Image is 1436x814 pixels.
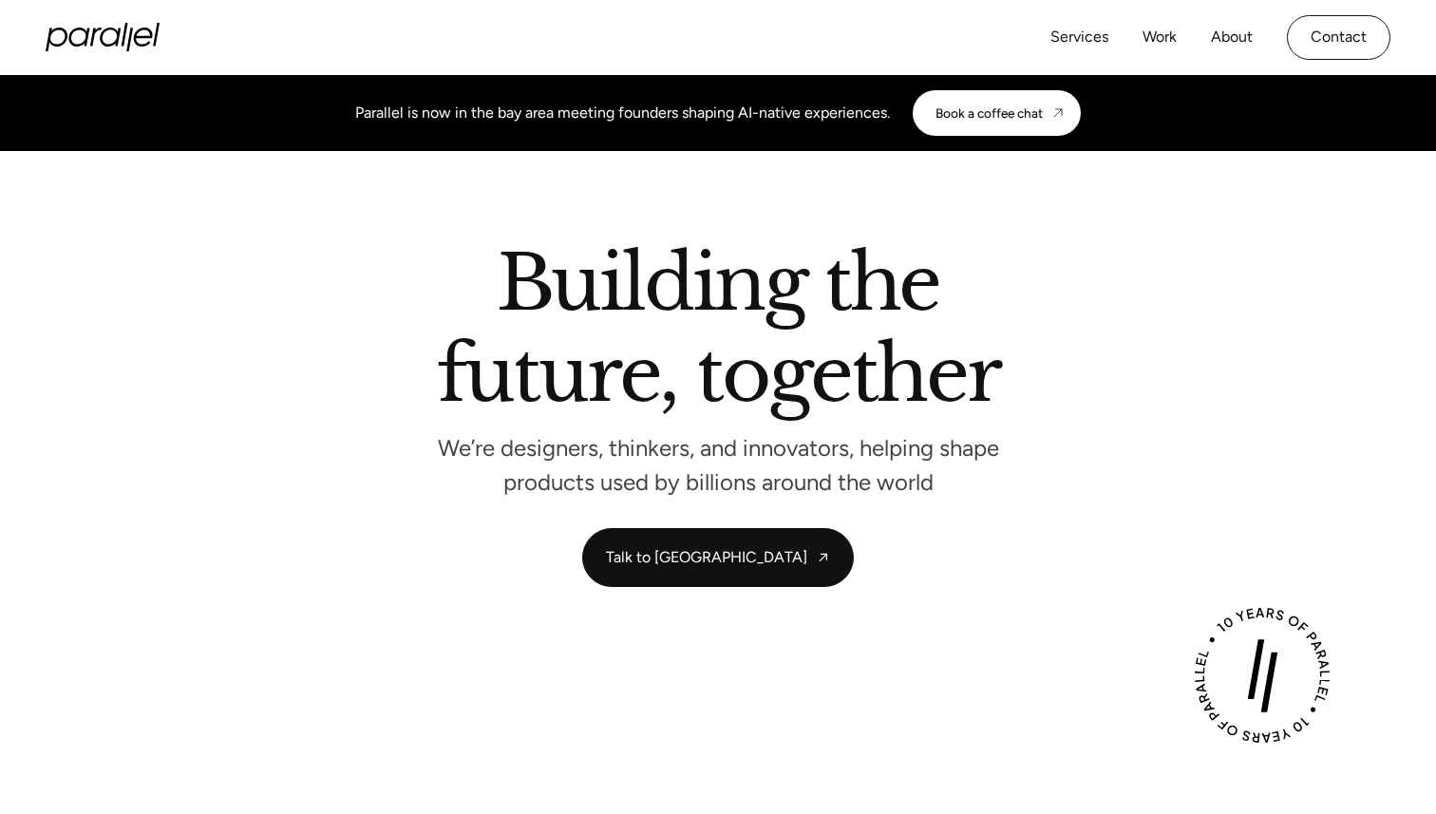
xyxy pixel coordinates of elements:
[437,246,1000,420] h2: Building the future, together
[1287,15,1390,60] a: Contact
[1050,24,1108,51] a: Services
[1211,24,1253,51] a: About
[1050,105,1066,121] img: CTA arrow image
[1143,24,1177,51] a: Work
[913,90,1081,136] a: Book a coffee chat
[433,440,1003,490] p: We’re designers, thinkers, and innovators, helping shape products used by billions around the world
[935,105,1043,121] div: Book a coffee chat
[355,102,890,124] div: Parallel is now in the bay area meeting founders shaping AI-native experiences.
[46,23,160,51] a: home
